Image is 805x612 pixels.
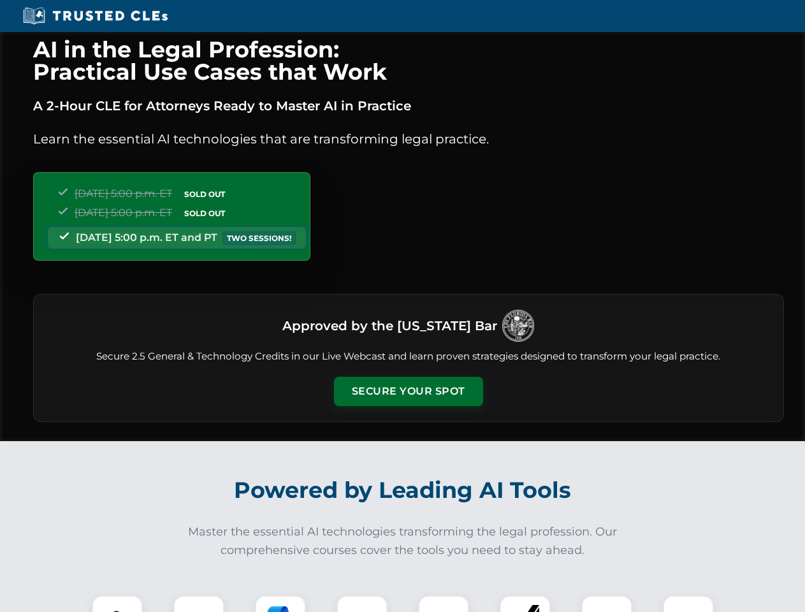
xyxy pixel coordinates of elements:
img: Trusted CLEs [19,6,171,25]
span: SOLD OUT [180,187,229,201]
span: [DATE] 5:00 p.m. ET [75,207,172,219]
h3: Approved by the [US_STATE] Bar [282,314,497,337]
span: SOLD OUT [180,207,229,220]
p: A 2-Hour CLE for Attorneys Ready to Master AI in Practice [33,96,784,116]
p: Learn the essential AI technologies that are transforming legal practice. [33,129,784,149]
img: Logo [502,310,534,342]
button: Secure Your Spot [334,377,483,406]
p: Master the essential AI technologies transforming the legal profession. Our comprehensive courses... [180,523,626,560]
h2: Powered by Leading AI Tools [50,468,756,513]
p: Secure 2.5 General & Technology Credits in our Live Webcast and learn proven strategies designed ... [49,349,768,364]
span: [DATE] 5:00 p.m. ET [75,187,172,200]
h1: AI in the Legal Profession: Practical Use Cases that Work [33,38,784,83]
